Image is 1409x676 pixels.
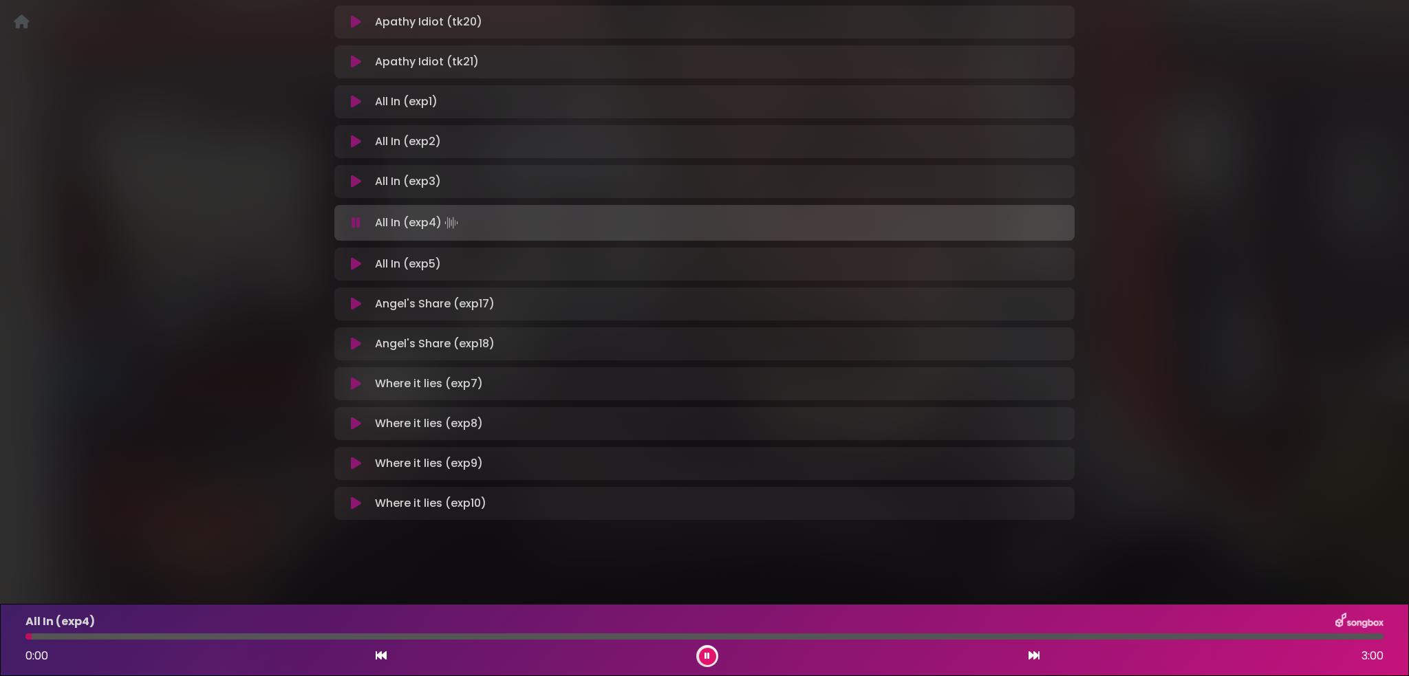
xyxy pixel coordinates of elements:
p: Apathy Idiot (tk21) [375,54,479,70]
p: All In (exp2) [375,133,441,150]
p: All In (exp3) [375,173,441,190]
p: Where it lies (exp7) [375,375,483,392]
p: Angel's Share (exp18) [375,336,495,352]
p: Where it lies (exp10) [375,495,486,512]
img: waveform4.gif [442,213,461,232]
p: Angel's Share (exp17) [375,296,495,312]
p: All In (exp1) [375,94,438,110]
p: All In (exp4) [375,213,461,232]
p: Where it lies (exp9) [375,455,483,472]
p: Apathy Idiot (tk20) [375,14,482,30]
p: Where it lies (exp8) [375,415,483,432]
p: All In (exp5) [375,256,441,272]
